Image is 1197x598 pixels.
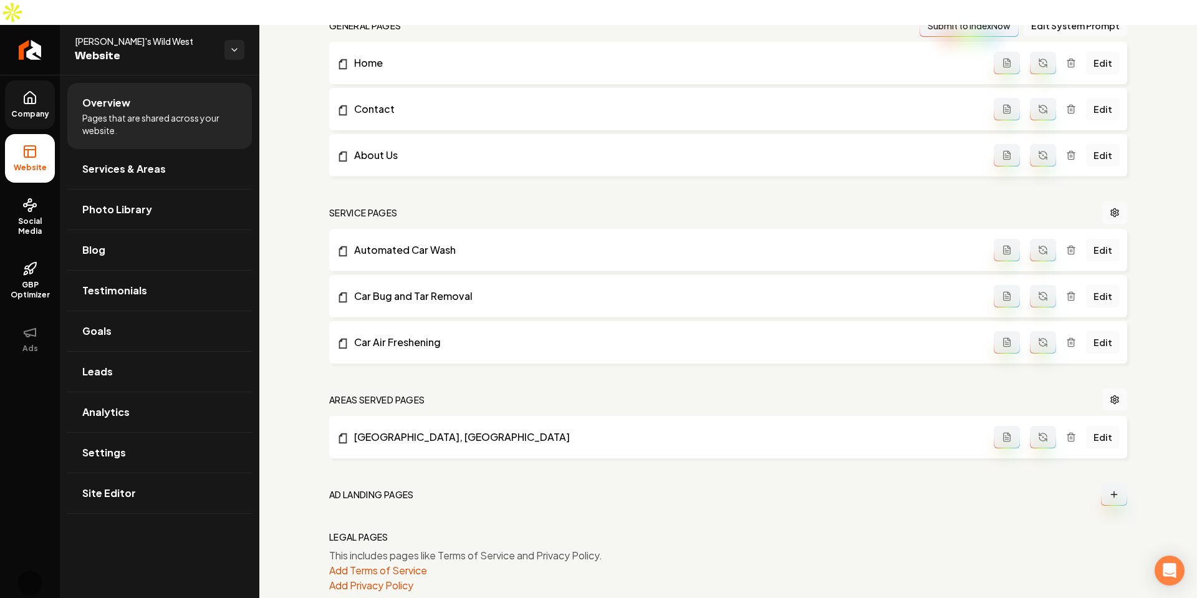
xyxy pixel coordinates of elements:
[337,335,994,350] a: Car Air Freshening
[67,271,252,311] a: Testimonials
[1086,144,1120,166] a: Edit
[82,364,113,379] span: Leads
[994,426,1020,448] button: Add admin page prompt
[17,344,43,354] span: Ads
[9,163,52,173] span: Website
[329,206,398,219] h2: Service Pages
[329,488,414,501] h2: Ad landing pages
[5,280,55,300] span: GBP Optimizer
[1086,98,1120,120] a: Edit
[1086,52,1120,74] a: Edit
[82,202,152,217] span: Photo Library
[67,149,252,189] a: Services & Areas
[329,548,1127,563] p: This includes pages like Terms of Service and Privacy Policy.
[994,52,1020,74] button: Add admin page prompt
[337,430,994,445] a: [GEOGRAPHIC_DATA], [GEOGRAPHIC_DATA]
[337,289,994,304] a: Car Bug and Tar Removal
[337,243,994,258] a: Automated Car Wash
[6,109,54,119] span: Company
[1086,239,1120,261] a: Edit
[17,571,42,596] button: Open user button
[1024,14,1127,37] button: Edit System Prompt
[5,80,55,129] a: Company
[67,392,252,432] a: Analytics
[1155,556,1185,586] div: Open Intercom Messenger
[329,393,425,406] h2: Areas Served Pages
[5,188,55,246] a: Social Media
[329,19,401,32] h2: general pages
[67,352,252,392] a: Leads
[994,98,1020,120] button: Add admin page prompt
[67,311,252,351] a: Goals
[337,102,994,117] a: Contact
[75,47,214,65] span: Website
[82,283,147,298] span: Testimonials
[82,162,166,176] span: Services & Areas
[82,405,130,420] span: Analytics
[67,473,252,513] a: Site Editor
[337,55,994,70] a: Home
[329,578,413,593] button: Add Privacy Policy
[5,315,55,364] button: Ads
[82,486,136,501] span: Site Editor
[994,285,1020,307] button: Add admin page prompt
[994,239,1020,261] button: Add admin page prompt
[67,190,252,229] a: Photo Library
[5,216,55,236] span: Social Media
[920,14,1019,37] button: Submit to IndexNow
[17,571,42,596] img: Sagar Soni
[67,230,252,270] a: Blog
[82,324,112,339] span: Goals
[5,251,55,310] a: GBP Optimizer
[1086,331,1120,354] a: Edit
[67,433,252,473] a: Settings
[329,563,427,578] button: Add Terms of Service
[82,445,126,460] span: Settings
[82,95,130,110] span: Overview
[994,144,1020,166] button: Add admin page prompt
[82,112,237,137] span: Pages that are shared across your website.
[337,148,994,163] a: About Us
[329,531,388,543] h2: Legal Pages
[19,40,42,60] img: Rebolt Logo
[994,331,1020,354] button: Add admin page prompt
[1086,426,1120,448] a: Edit
[82,243,105,258] span: Blog
[75,35,214,47] span: [PERSON_NAME]'s Wild West
[1086,285,1120,307] a: Edit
